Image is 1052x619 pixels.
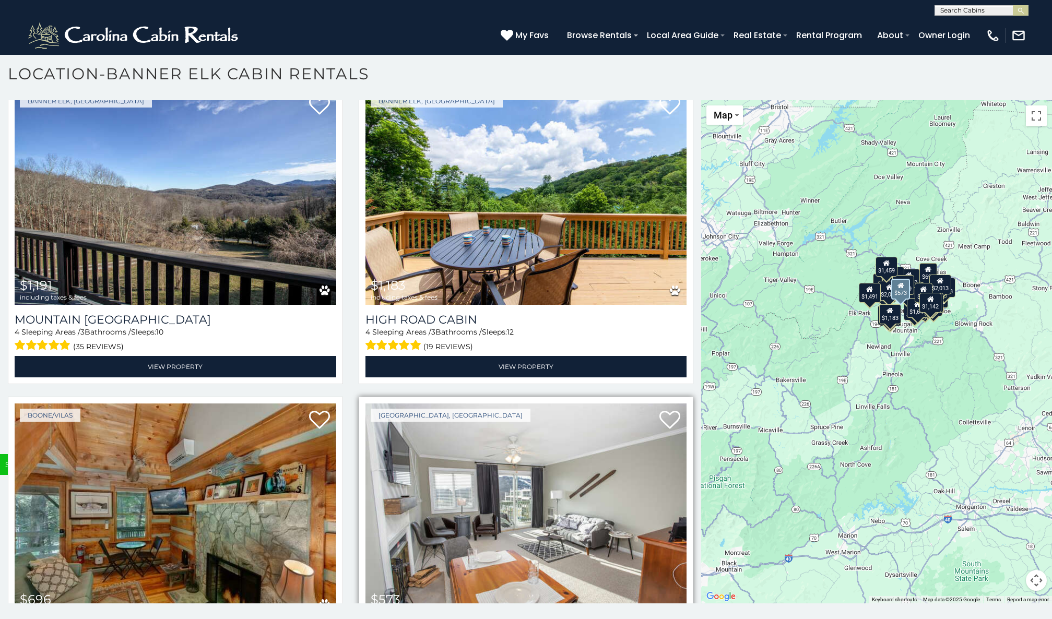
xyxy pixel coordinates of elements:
[15,327,19,337] span: 4
[365,313,687,327] a: High Road Cabin
[431,327,435,337] span: 3
[704,590,738,603] img: Google
[904,301,926,320] div: $1,090
[365,89,687,304] a: High Road Cabin $1,183 including taxes & fees
[986,28,1000,43] img: phone-regular-white.png
[20,409,80,422] a: Boone/Vilas
[507,327,514,337] span: 12
[371,294,438,301] span: including taxes & fees
[898,269,920,289] div: $1,832
[15,403,336,618] a: Little Timber Creek Cabin $696 including taxes & fees
[15,89,336,304] img: Mountain Skye Lodge
[659,96,680,117] a: Add to favorites
[907,298,929,318] div: $1,644
[423,340,473,353] span: (19 reviews)
[365,89,687,304] img: High Road Cabin
[365,327,687,353] div: Sleeping Areas / Bathrooms / Sleeps:
[1026,105,1047,126] button: Toggle fullscreen view
[365,327,370,337] span: 4
[371,409,530,422] a: [GEOGRAPHIC_DATA], [GEOGRAPHIC_DATA]
[73,340,124,353] span: (35 reviews)
[913,26,975,44] a: Owner Login
[1007,597,1049,602] a: Report a map error
[20,592,51,607] span: $696
[20,94,152,108] a: Banner Elk, [GEOGRAPHIC_DATA]
[881,270,903,290] div: $2,071
[872,596,917,603] button: Keyboard shortcuts
[156,327,163,337] span: 10
[20,294,87,301] span: including taxes & fees
[515,29,549,42] span: My Favs
[659,410,680,432] a: Add to favorites
[365,403,687,618] img: Condo at Pinnacle Inn Resort
[309,96,330,117] a: Add to favorites
[892,275,914,295] div: $1,759
[923,597,980,602] span: Map data ©2025 Google
[371,278,406,293] span: $1,183
[501,29,551,42] a: My Favs
[26,20,243,51] img: White-1-2.png
[915,283,932,303] div: $838
[15,89,336,304] a: Mountain Skye Lodge $1,191 including taxes & fees
[80,327,85,337] span: 3
[891,279,910,300] div: $573
[15,313,336,327] h3: Mountain Skye Lodge
[562,26,637,44] a: Browse Rentals
[15,313,336,327] a: Mountain [GEOGRAPHIC_DATA]
[872,26,908,44] a: About
[876,257,897,277] div: $1,459
[728,26,786,44] a: Real Estate
[642,26,724,44] a: Local Area Guide
[704,590,738,603] a: Open this area in Google Maps (opens a new window)
[1011,28,1026,43] img: mail-regular-white.png
[714,110,732,121] span: Map
[15,356,336,377] a: View Property
[371,94,503,108] a: Banner Elk, [GEOGRAPHIC_DATA]
[873,273,895,293] div: $1,847
[706,105,743,125] button: Change map style
[365,403,687,618] a: Condo at Pinnacle Inn Resort $573 including taxes & fees
[986,597,1001,602] a: Terms
[1026,570,1047,591] button: Map camera controls
[791,26,867,44] a: Rental Program
[859,283,881,303] div: $1,491
[919,293,941,313] div: $1,142
[20,278,52,293] span: $1,191
[878,305,900,325] div: $2,194
[919,263,937,283] div: $696
[879,304,901,324] div: $1,183
[309,410,330,432] a: Add to favorites
[371,592,400,607] span: $573
[878,281,900,301] div: $2,057
[15,403,336,618] img: Little Timber Creek Cabin
[929,275,951,294] div: $2,013
[15,327,336,353] div: Sleeping Areas / Bathrooms / Sleeps:
[365,356,687,377] a: View Property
